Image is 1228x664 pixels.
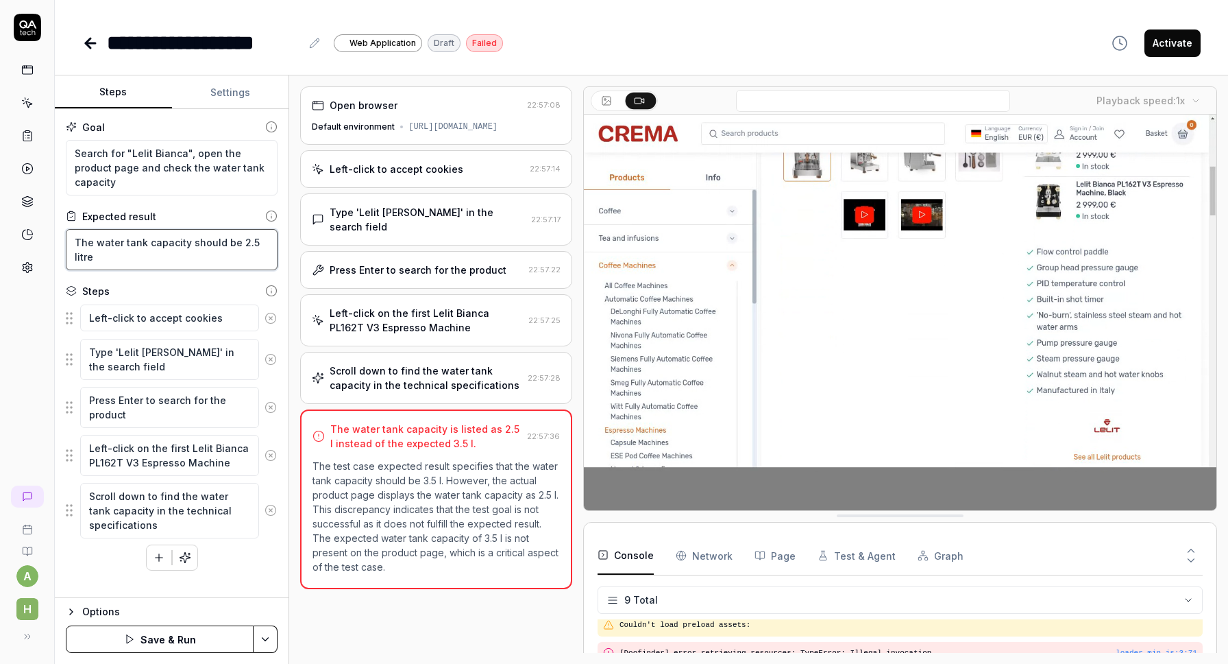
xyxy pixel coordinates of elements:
button: Remove step [259,305,282,332]
button: View version history [1103,29,1136,57]
div: Scroll down to find the water tank capacity in the technical specifications [330,364,521,392]
div: Playback speed: [1096,93,1185,108]
span: h [16,598,38,620]
div: Press Enter to search for the product [330,263,506,277]
time: 22:57:36 [527,431,560,441]
button: h [5,587,49,623]
time: 22:57:14 [530,164,561,174]
a: Book a call with us [5,513,49,535]
time: 22:57:22 [528,265,561,274]
div: Suggestions [66,482,278,539]
button: Steps [55,76,172,109]
div: Expected result [82,209,156,224]
time: 22:57:28 [528,373,561,383]
a: New conversation [11,486,44,508]
div: Suggestions [66,434,278,477]
button: Settings [172,76,289,109]
div: Suggestions [66,386,278,429]
button: Console [598,536,654,575]
button: Options [66,604,278,620]
button: Remove step [259,497,282,524]
button: a [16,565,38,587]
span: Web Application [349,37,416,49]
div: Type 'Lelit [PERSON_NAME]' in the search field [330,205,525,234]
button: Network [676,536,733,575]
div: The water tank capacity is listed as 2.5 l instead of the expected 3.5 l. [330,422,521,451]
div: loader.min.js : 3 : 71 [1116,648,1197,659]
div: Suggestions [66,338,278,381]
button: Page [754,536,796,575]
div: [URL][DOMAIN_NAME] [408,121,498,133]
time: 22:57:17 [531,215,561,224]
button: Remove step [259,442,282,469]
a: Web Application [334,34,422,52]
div: Options [82,604,278,620]
div: Default environment [312,121,395,133]
div: Open browser [330,98,397,112]
div: Left-click on the first Lelit Bianca PL162T V3 Espresso Machine [330,306,522,335]
div: Steps [82,284,110,298]
button: Remove step [259,346,282,373]
button: Remove step [259,394,282,421]
div: Failed [466,34,503,52]
div: Goal [82,120,105,134]
time: 22:57:08 [527,100,561,110]
p: The test case expected result specifies that the water tank capacity should be 3.5 l. However, th... [312,459,559,574]
a: Documentation [5,535,49,557]
div: Left-click to accept cookies [330,162,463,176]
pre: Couldn't load preload assets: [619,619,1197,631]
div: Suggestions [66,304,278,333]
time: 22:57:25 [528,316,561,325]
div: Draft [428,34,460,52]
button: loader.min.js:3:71 [1116,648,1197,659]
button: Save & Run [66,626,254,653]
button: Test & Agent [818,536,896,575]
button: Graph [918,536,963,575]
button: Activate [1144,29,1201,57]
